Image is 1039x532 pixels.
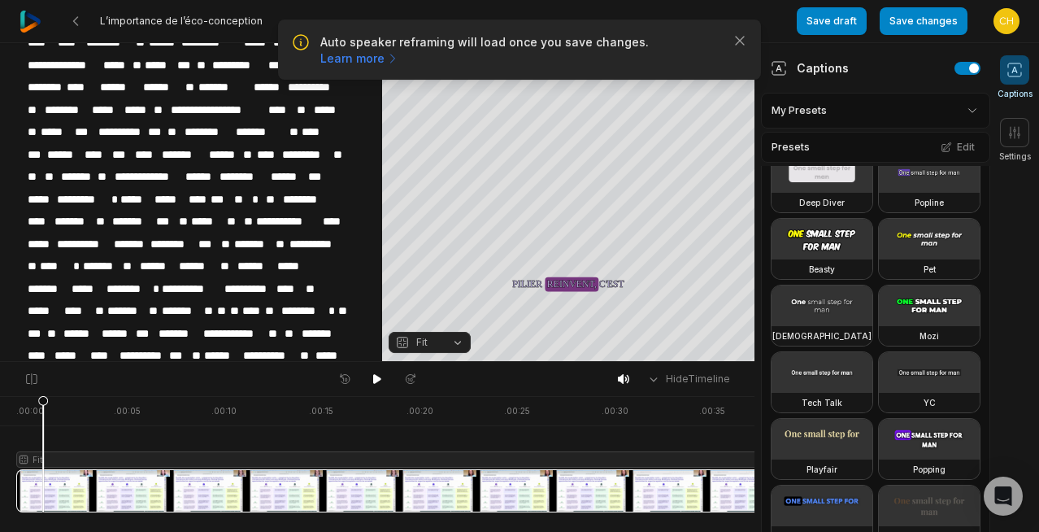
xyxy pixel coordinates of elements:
[799,196,845,209] h3: Deep Diver
[771,59,849,76] div: Captions
[320,50,399,67] a: Learn more
[320,34,719,67] p: Auto speaker reframing will load once you save changes.
[809,263,835,276] h3: Beasty
[20,11,41,33] img: reap
[915,196,944,209] h3: Popline
[936,137,980,158] button: Edit
[998,88,1032,100] span: Captions
[998,55,1032,100] button: Captions
[880,7,967,35] button: Save changes
[641,367,735,391] button: HideTimeline
[761,93,990,129] div: My Presets
[924,396,936,409] h3: YC
[806,463,837,476] h3: Playfair
[999,118,1031,163] button: Settings
[802,396,842,409] h3: Tech Talk
[761,132,990,163] div: Presets
[772,329,872,342] h3: [DEMOGRAPHIC_DATA]
[999,150,1031,163] span: Settings
[919,329,939,342] h3: Mozi
[797,7,867,35] button: Save draft
[984,477,1023,516] div: Open Intercom Messenger
[913,463,946,476] h3: Popping
[416,335,428,350] span: Fit
[389,332,471,353] button: Fit
[924,263,936,276] h3: Pet
[100,15,263,28] span: L’importance de l’éco-conception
